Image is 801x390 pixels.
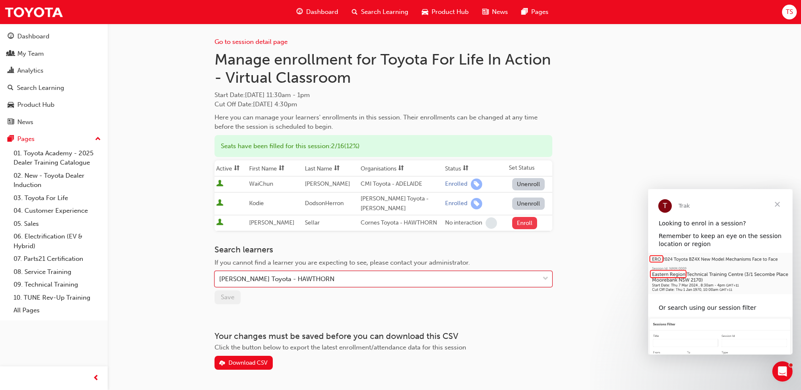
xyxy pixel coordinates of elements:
span: news-icon [8,119,14,126]
th: Toggle SortBy [215,160,247,176]
span: sorting-icon [463,165,469,172]
span: Cut Off Date : [DATE] 4:30pm [215,100,297,108]
button: Enroll [512,217,538,229]
a: 08. Service Training [10,265,104,279]
th: Set Status [507,160,552,176]
img: Trak [4,3,63,22]
button: Unenroll [512,178,545,190]
span: Kodie [249,200,264,207]
span: search-icon [8,84,14,92]
button: Pages [3,131,104,147]
button: Save [215,290,241,304]
div: Search Learning [17,83,64,93]
h1: Manage enrollment for Toyota For Life In Action - Virtual Classroom [215,50,552,87]
span: car-icon [422,7,428,17]
a: 03. Toyota For Life [10,192,104,205]
span: car-icon [8,101,14,109]
a: 10. TUNE Rev-Up Training [10,291,104,304]
a: pages-iconPages [515,3,555,21]
a: My Team [3,46,104,62]
iframe: Intercom live chat [772,361,793,382]
div: Cornes Toyota - HAWTHORN [361,218,442,228]
div: Enrolled [445,200,467,208]
a: car-iconProduct Hub [415,3,475,21]
span: User is active [216,199,223,208]
span: User is active [216,219,223,227]
span: guage-icon [296,7,303,17]
div: News [17,117,33,127]
span: Search Learning [361,7,408,17]
a: guage-iconDashboard [290,3,345,21]
button: TS [782,5,797,19]
span: sorting-icon [334,165,340,172]
div: Dashboard [17,32,49,41]
span: learningRecordVerb_NONE-icon [486,217,497,229]
span: Pages [531,7,548,17]
span: news-icon [482,7,489,17]
span: WaiChun [249,180,273,187]
span: up-icon [95,134,101,145]
a: Go to session detail page [215,38,288,46]
span: download-icon [219,360,225,367]
span: [PERSON_NAME] [249,219,294,226]
a: 05. Sales [10,217,104,230]
th: Toggle SortBy [247,160,303,176]
div: Pages [17,134,35,144]
span: Sellar [305,219,320,226]
div: Here you can manage your learners' enrollments in this session. Their enrollments can be changed ... [215,113,552,132]
h3: Search learners [215,245,552,255]
span: sorting-icon [234,165,240,172]
span: chart-icon [8,67,14,75]
a: news-iconNews [475,3,515,21]
span: search-icon [352,7,358,17]
span: News [492,7,508,17]
th: Toggle SortBy [303,160,359,176]
span: prev-icon [93,373,99,384]
span: User is active [216,180,223,188]
div: My Team [17,49,44,59]
button: DashboardMy TeamAnalyticsSearch LearningProduct HubNews [3,27,104,131]
div: [PERSON_NAME] Toyota - [PERSON_NAME] [361,194,442,213]
span: learningRecordVerb_ENROLL-icon [471,198,482,209]
span: TS [786,7,793,17]
div: Download CSV [228,359,268,366]
span: [PERSON_NAME] [305,180,350,187]
div: CMI Toyota - ADELAIDE [361,179,442,189]
span: sorting-icon [398,165,404,172]
span: pages-icon [521,7,528,17]
span: Save [221,293,234,301]
button: Download CSV [215,356,273,370]
div: No interaction [445,219,482,227]
span: sorting-icon [279,165,285,172]
a: 02. New - Toyota Dealer Induction [10,169,104,192]
span: DodsonHerron [305,200,344,207]
div: Analytics [17,66,43,76]
a: 01. Toyota Academy - 2025 Dealer Training Catalogue [10,147,104,169]
a: News [3,114,104,130]
a: Search Learning [3,80,104,96]
th: Toggle SortBy [443,160,507,176]
a: Product Hub [3,97,104,113]
span: [DATE] 11:30am - 1pm [245,91,310,99]
span: If you cannot find a learner you are expecting to see, please contact your administrator. [215,259,470,266]
button: Unenroll [512,198,545,210]
div: Enrolled [445,180,467,188]
iframe: Intercom live chat message [648,189,793,355]
a: 06. Electrification (EV & Hybrid) [10,230,104,252]
div: [PERSON_NAME] Toyota - HAWTHORN [219,274,334,284]
a: All Pages [10,304,104,317]
a: Dashboard [3,29,104,44]
span: Start Date : [215,90,552,100]
span: guage-icon [8,33,14,41]
span: Product Hub [432,7,469,17]
div: Product Hub [17,100,54,110]
span: people-icon [8,50,14,58]
a: Analytics [3,63,104,79]
span: Dashboard [306,7,338,17]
